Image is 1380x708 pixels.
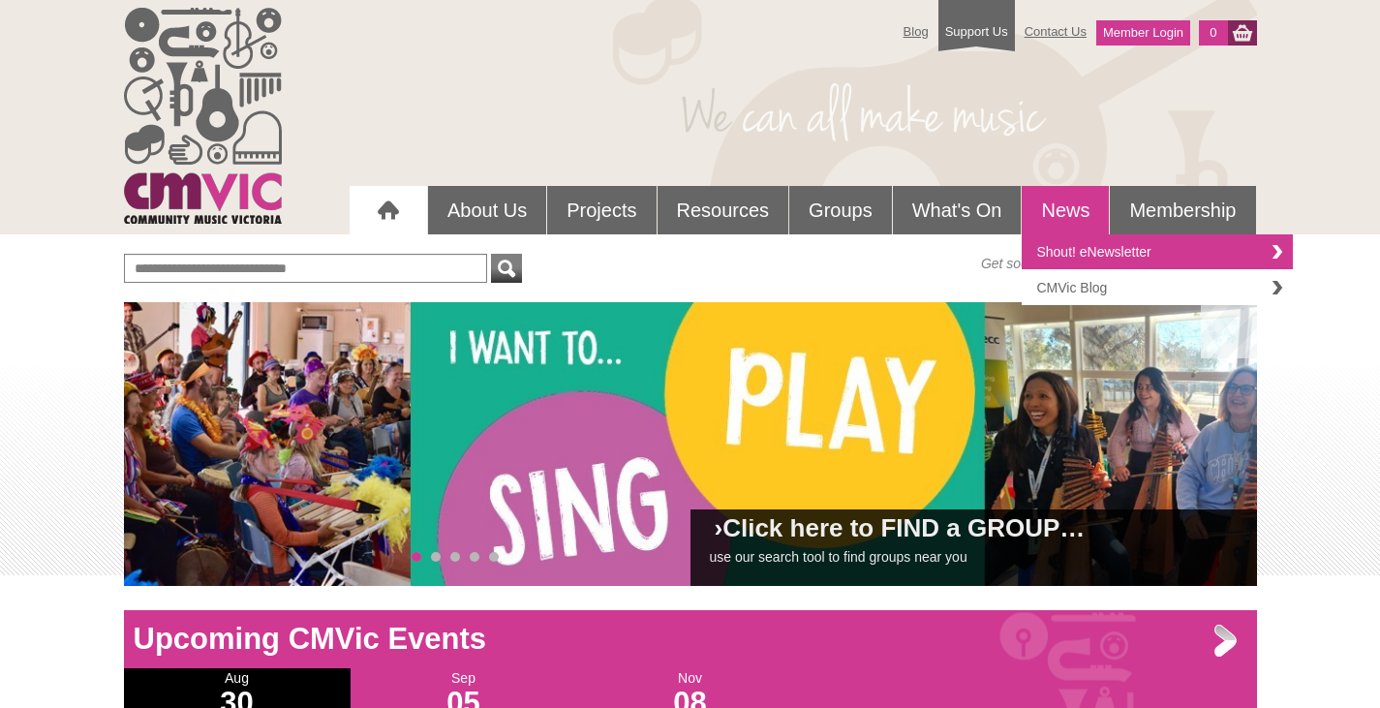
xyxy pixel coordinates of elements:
a: About Us [428,186,546,234]
img: cmvic_logo.png [124,8,282,224]
a: Groups [789,186,892,234]
a: Resources [658,186,789,234]
a: Blog [894,15,938,48]
span: Get social with us! [981,254,1091,273]
h1: Upcoming CMVic Events [124,620,1257,659]
a: CMVic Blog [1022,270,1293,305]
a: Membership [1110,186,1255,234]
a: use our search tool to find groups near you [710,549,967,565]
a: Click here to FIND a GROUP… [722,513,1085,542]
a: News [1022,186,1109,234]
a: What's On [893,186,1022,234]
h2: › [710,519,1238,547]
a: Shout! eNewsletter [1022,234,1293,270]
a: 0 [1199,20,1227,46]
a: Member Login [1096,20,1190,46]
a: Projects [547,186,656,234]
a: Contact Us [1015,15,1096,48]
